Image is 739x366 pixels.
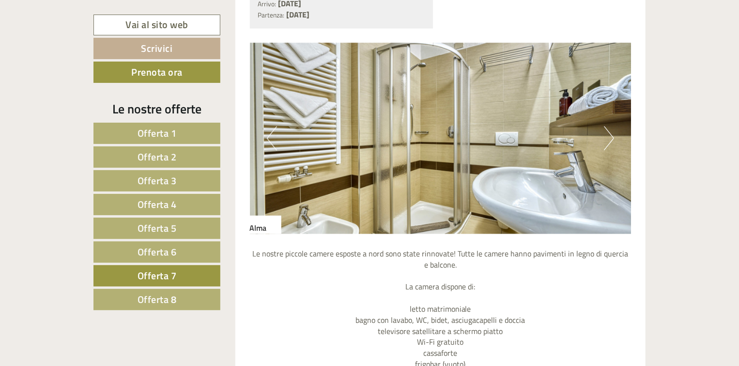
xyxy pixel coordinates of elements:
[287,9,310,20] b: [DATE]
[604,127,614,151] button: Next
[138,149,177,164] span: Offerta 2
[258,10,285,20] small: Partenza:
[138,173,177,188] span: Offerta 3
[138,221,177,236] span: Offerta 5
[138,244,177,259] span: Offerta 6
[138,292,177,307] span: Offerta 8
[138,268,177,283] span: Offerta 7
[93,62,220,83] a: Prenota ora
[267,127,277,151] button: Previous
[93,15,220,35] a: Vai al sito web
[138,126,177,141] span: Offerta 1
[138,197,177,212] span: Offerta 4
[250,43,631,234] img: image
[93,100,220,118] div: Le nostre offerte
[250,216,281,234] div: Alma
[93,38,220,59] a: Scrivici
